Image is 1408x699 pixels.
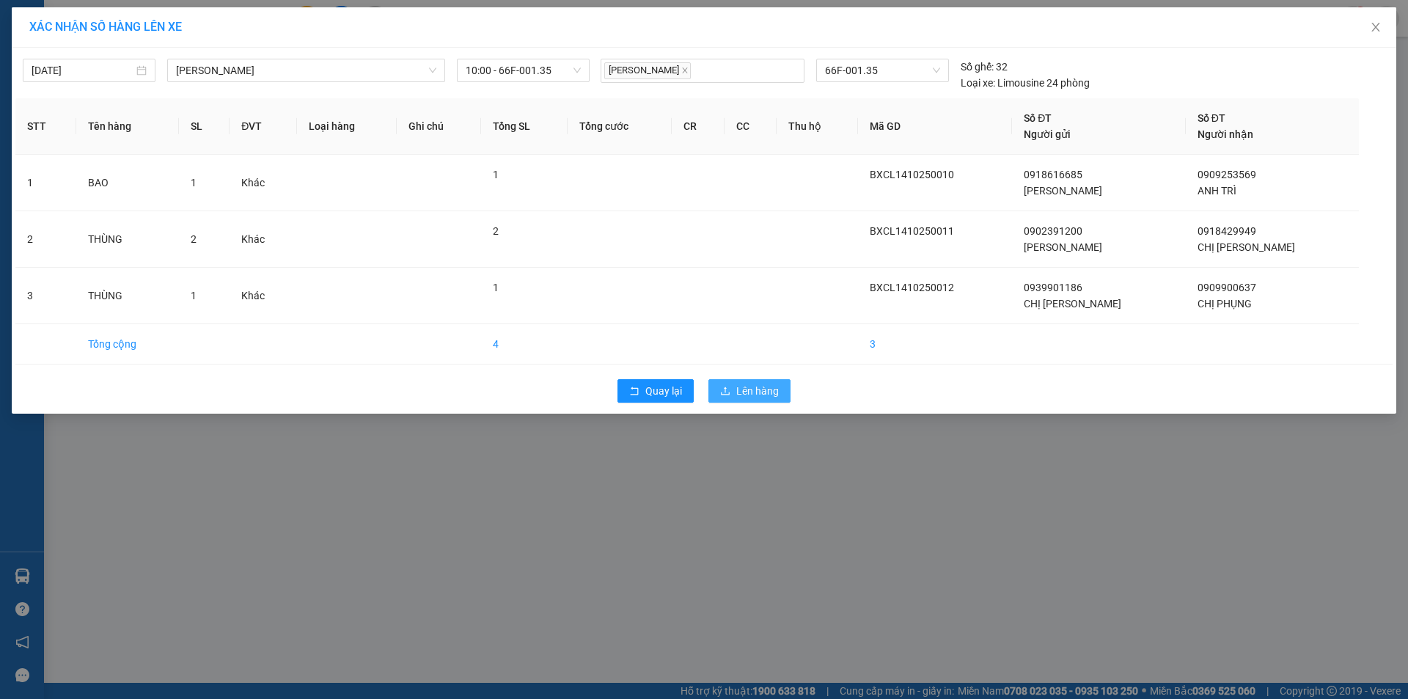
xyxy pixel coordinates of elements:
span: 1 [493,282,499,293]
span: Lên hàng [736,383,779,399]
span: 0939901186 [1024,282,1082,293]
span: down [428,66,437,75]
td: Tổng cộng [76,324,179,365]
span: 2 [191,233,197,245]
td: Khác [230,211,297,268]
span: [PERSON_NAME] [604,62,691,79]
span: Người nhận [1198,128,1253,140]
th: STT [15,98,76,155]
td: BAO [76,155,179,211]
td: THÙNG [76,268,179,324]
span: 0909253569 [1198,169,1256,180]
span: CHỊ [PERSON_NAME] [1198,241,1295,253]
span: Số ĐT [1024,112,1052,124]
th: ĐVT [230,98,297,155]
span: 1 [493,169,499,180]
th: Mã GD [858,98,1013,155]
th: CC [725,98,777,155]
span: BXCL1410250011 [870,225,954,237]
td: 3 [858,324,1013,365]
span: BXCL1410250012 [870,282,954,293]
th: Tổng SL [481,98,568,155]
span: 2 [493,225,499,237]
span: close [681,67,689,74]
span: 0918429949 [1198,225,1256,237]
span: 0918616685 [1024,169,1082,180]
td: THÙNG [76,211,179,268]
span: 1 [191,177,197,189]
span: 1 [191,290,197,301]
th: CR [672,98,725,155]
span: Quay lại [645,383,682,399]
td: 3 [15,268,76,324]
span: rollback [629,386,639,398]
li: VP BX [PERSON_NAME] [7,62,101,95]
span: 0909900637 [1198,282,1256,293]
img: logo.jpg [7,7,59,59]
th: SL [179,98,230,155]
th: Tên hàng [76,98,179,155]
span: CHỊ [PERSON_NAME] [1024,298,1121,310]
th: Tổng cước [568,98,672,155]
span: [PERSON_NAME] [1024,185,1102,197]
li: VP [GEOGRAPHIC_DATA] [101,62,195,111]
span: 10:00 - 66F-001.35 [466,59,581,81]
button: uploadLên hàng [708,379,791,403]
li: [PERSON_NAME] [7,7,213,35]
span: 66F-001.35 [825,59,939,81]
span: XÁC NHẬN SỐ HÀNG LÊN XE [29,20,182,34]
input: 14/10/2025 [32,62,133,78]
th: Ghi chú [397,98,481,155]
th: Thu hộ [777,98,857,155]
td: 2 [15,211,76,268]
span: Người gửi [1024,128,1071,140]
td: Khác [230,268,297,324]
span: ANH TRÌ [1198,185,1236,197]
span: upload [720,386,730,398]
td: Khác [230,155,297,211]
span: close [1370,21,1382,33]
th: Loại hàng [297,98,397,155]
span: environment [7,98,18,108]
span: Số ghế: [961,59,994,75]
span: Loại xe: [961,75,995,91]
span: BXCL1410250010 [870,169,954,180]
span: 0902391200 [1024,225,1082,237]
span: [PERSON_NAME] [1024,241,1102,253]
span: Số ĐT [1198,112,1225,124]
div: 32 [961,59,1008,75]
button: rollbackQuay lại [617,379,694,403]
div: Limousine 24 phòng [961,75,1090,91]
td: 1 [15,155,76,211]
span: CHỊ PHỤNG [1198,298,1252,310]
td: 4 [481,324,568,365]
span: Cao Lãnh - Hồ Chí Minh [176,59,436,81]
button: Close [1355,7,1396,48]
